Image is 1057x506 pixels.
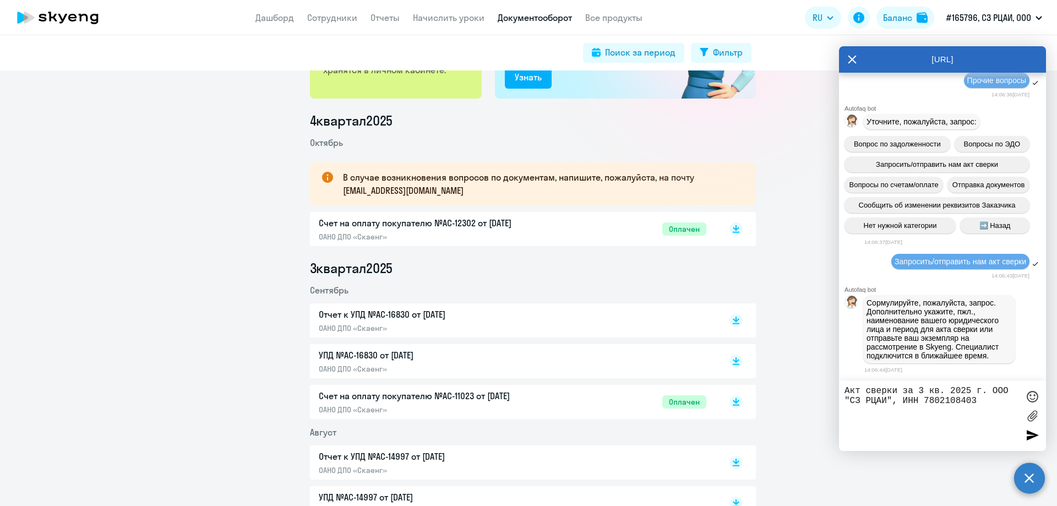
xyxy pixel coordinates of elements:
div: Узнать [515,70,542,84]
p: #165796, СЗ РЦАИ, ООО [946,11,1031,24]
time: 14:06:43[DATE] [991,273,1029,279]
p: ОАНО ДПО «Скаенг» [319,465,550,475]
p: ОАНО ДПО «Скаенг» [319,364,550,374]
time: 14:06:44[DATE] [864,367,902,373]
a: Отчеты [371,12,400,23]
span: Уточните, пожалуйста, запрос: [867,117,977,126]
p: Счет на оплату покупателю №AC-11023 от [DATE] [319,389,550,402]
p: Счет на оплату покупателю №AC-12302 от [DATE] [319,216,550,230]
span: Запросить/отправить нам акт сверки [876,160,998,168]
li: 4 квартал 2025 [310,112,756,129]
p: Отчет к УПД №AC-14997 от [DATE] [319,450,550,463]
img: bot avatar [845,115,859,130]
textarea: Акт сверки за 3 кв. 2025 г. ООО "СЗ РЦАИ", ИНН 7802108403 [844,386,1018,445]
button: Вопрос по задолженности [844,136,950,152]
button: Запросить/отправить нам акт сверки [844,156,1029,172]
div: Autofaq bot [844,286,1046,293]
p: Отчет к УПД №AC-16830 от [DATE] [319,308,550,321]
button: Вопросы по счетам/оплате [844,177,943,193]
span: Прочие вопросы [967,76,1026,85]
div: Поиск за период [605,46,675,59]
span: ➡️ Назад [979,221,1011,230]
button: Фильтр [691,43,751,63]
time: 14:06:37[DATE] [864,239,902,245]
p: УПД №AC-14997 от [DATE] [319,491,550,504]
label: Лимит 10 файлов [1024,407,1040,424]
button: Вопросы по ЭДО [955,136,1029,152]
a: Дашборд [255,12,294,23]
a: УПД №AC-16830 от [DATE]ОАНО ДПО «Скаенг» [319,349,706,374]
a: Сотрудники [307,12,357,23]
p: УПД №AC-16830 от [DATE] [319,349,550,362]
img: bot avatar [845,296,859,312]
button: RU [805,7,841,29]
span: Вопросы по ЭДО [964,140,1021,148]
button: Нет нужной категории [844,217,956,233]
span: Нет нужной категории [864,221,937,230]
button: Поиск за период [583,43,684,63]
span: Вопрос по задолженности [854,140,941,148]
span: Сентябрь [310,285,348,296]
p: ОАНО ДПО «Скаенг» [319,323,550,333]
p: ОАНО ДПО «Скаенг» [319,405,550,415]
a: Счет на оплату покупателю №AC-11023 от [DATE]ОАНО ДПО «Скаенг»Оплачен [319,389,706,415]
li: 3 квартал 2025 [310,259,756,277]
span: Август [310,427,336,438]
span: Сообщить об изменении реквизитов Заказчика [859,201,1016,209]
span: Сормулируйте, пожалуйста, запрос. Дополнительно укажите, пжл., наименование вашего юридического л... [867,298,1001,360]
a: Счет на оплату покупателю №AC-12302 от [DATE]ОАНО ДПО «Скаенг»Оплачен [319,216,706,242]
p: ОАНО ДПО «Скаенг» [319,232,550,242]
button: #165796, СЗ РЦАИ, ООО [941,4,1048,31]
time: 14:06:36[DATE] [991,91,1029,97]
span: Октябрь [310,137,343,148]
a: Отчет к УПД №AC-14997 от [DATE]ОАНО ДПО «Скаенг» [319,450,706,475]
span: RU [813,11,822,24]
span: Вопросы по счетам/оплате [849,181,939,189]
a: Отчет к УПД №AC-16830 от [DATE]ОАНО ДПО «Скаенг» [319,308,706,333]
img: balance [917,12,928,23]
div: Autofaq bot [844,105,1046,112]
p: В случае возникновения вопросов по документам, напишите, пожалуйста, на почту [EMAIL_ADDRESS][DOM... [343,171,736,197]
button: Сообщить об изменении реквизитов Заказчика [844,197,1029,213]
span: Отправка документов [952,181,1025,189]
span: Оплачен [662,395,706,409]
a: Все продукты [585,12,642,23]
button: Отправка документов [947,177,1029,193]
button: Узнать [505,67,552,89]
div: Фильтр [713,46,743,59]
a: Начислить уроки [413,12,484,23]
div: Баланс [883,11,912,24]
span: Оплачен [662,222,706,236]
button: Балансbalance [876,7,934,29]
button: ➡️ Назад [960,217,1029,233]
span: Запросить/отправить нам акт сверки [895,257,1026,266]
a: Документооборот [498,12,572,23]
